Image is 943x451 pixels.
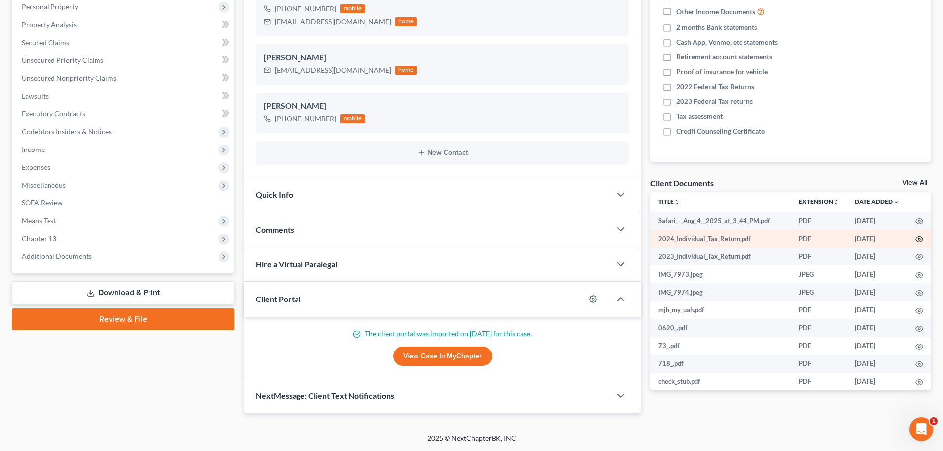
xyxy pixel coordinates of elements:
[22,2,78,11] span: Personal Property
[650,319,791,337] td: 0620_.pdf
[847,283,907,301] td: [DATE]
[676,22,757,32] span: 2 months Bank statements
[676,97,753,106] span: 2023 Federal Tax returns
[22,199,63,207] span: SOFA Review
[847,265,907,283] td: [DATE]
[256,391,394,400] span: NextMessage: Client Text Notifications
[676,82,754,92] span: 2022 Federal Tax Returns
[676,126,765,136] span: Credit Counseling Certificate
[847,355,907,373] td: [DATE]
[893,200,899,205] i: expand_more
[650,337,791,355] td: 73_.pdf
[847,319,907,337] td: [DATE]
[275,17,391,27] div: [EMAIL_ADDRESS][DOMAIN_NAME]
[674,200,680,205] i: unfold_more
[256,329,629,339] p: The client portal was imported on [DATE] for this case.
[14,87,234,105] a: Lawsuits
[22,163,50,171] span: Expenses
[833,200,839,205] i: unfold_more
[22,20,77,29] span: Property Analysis
[22,252,92,260] span: Additional Documents
[847,212,907,230] td: [DATE]
[275,4,336,14] div: [PHONE_NUMBER]
[676,111,723,121] span: Tax assessment
[650,301,791,319] td: mjh_my_uah.pdf
[791,230,847,248] td: PDF
[275,114,336,124] div: [PHONE_NUMBER]
[22,109,85,118] span: Executory Contracts
[791,248,847,265] td: PDF
[22,234,56,243] span: Chapter 13
[190,433,754,451] div: 2025 © NextChapterBK, INC
[264,100,621,112] div: [PERSON_NAME]
[22,216,56,225] span: Means Test
[676,52,772,62] span: Retirement account statements
[14,16,234,34] a: Property Analysis
[847,248,907,265] td: [DATE]
[275,65,391,75] div: [EMAIL_ADDRESS][DOMAIN_NAME]
[22,74,116,82] span: Unsecured Nonpriority Claims
[791,373,847,391] td: PDF
[650,355,791,373] td: 718_.pdf
[902,179,927,186] a: View All
[264,149,621,157] button: New Contact
[650,248,791,265] td: 2023_Individual_Tax_Return.pdf
[650,283,791,301] td: IMG_7974.jpeg
[676,7,755,17] span: Other Income Documents
[340,4,365,13] div: mobile
[14,34,234,51] a: Secured Claims
[256,294,300,303] span: Client Portal
[676,37,778,47] span: Cash App, Venmo, etc statements
[14,105,234,123] a: Executory Contracts
[791,301,847,319] td: PDF
[855,198,899,205] a: Date Added expand_more
[264,52,621,64] div: [PERSON_NAME]
[22,38,69,47] span: Secured Claims
[909,417,933,441] iframe: Intercom live chat
[393,347,492,366] a: View Case in MyChapter
[791,212,847,230] td: PDF
[658,198,680,205] a: Titleunfold_more
[650,265,791,283] td: IMG_7973.jpeg
[22,56,103,64] span: Unsecured Priority Claims
[256,259,337,269] span: Hire a Virtual Paralegal
[791,355,847,373] td: PDF
[847,230,907,248] td: [DATE]
[12,308,234,330] a: Review & File
[650,212,791,230] td: Safari_-_Aug_4__2025_at_3_44_PM.pdf
[395,17,417,26] div: home
[650,230,791,248] td: 2024_Individual_Tax_Return.pdf
[22,92,49,100] span: Lawsuits
[799,198,839,205] a: Extensionunfold_more
[791,265,847,283] td: JPEG
[791,319,847,337] td: PDF
[14,194,234,212] a: SOFA Review
[791,283,847,301] td: JPEG
[847,337,907,355] td: [DATE]
[14,69,234,87] a: Unsecured Nonpriority Claims
[930,417,938,425] span: 1
[22,145,45,153] span: Income
[12,281,234,304] a: Download & Print
[650,373,791,391] td: check_stub.pdf
[650,178,714,188] div: Client Documents
[14,51,234,69] a: Unsecured Priority Claims
[395,66,417,75] div: home
[22,127,112,136] span: Codebtors Insiders & Notices
[22,181,66,189] span: Miscellaneous
[256,190,293,199] span: Quick Info
[791,337,847,355] td: PDF
[256,225,294,234] span: Comments
[847,373,907,391] td: [DATE]
[847,301,907,319] td: [DATE]
[676,67,768,77] span: Proof of insurance for vehicle
[340,114,365,123] div: mobile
